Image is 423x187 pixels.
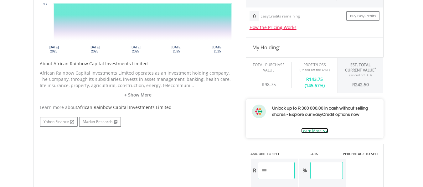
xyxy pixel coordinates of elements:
label: AMOUNT TO SELL [250,151,280,156]
text: [DATE] 2025 [131,46,141,53]
label: PERCENTAGE TO SELL [343,151,379,156]
img: ec-arrow-down.png [323,130,328,133]
a: Buy EasyCredits [346,11,379,21]
h5: About African Rainbow Capital Investments Limited [40,61,236,67]
div: Est. Total Current Value [343,62,379,73]
div: % [299,162,310,179]
a: Yahoo Finance [40,117,78,127]
span: R98.75 [262,81,276,87]
span: African Rainbow Capital Investments Limited [77,104,172,110]
text: [DATE] 2025 [90,46,100,53]
img: ec-flower.svg [252,105,266,118]
p: African Rainbow Capital Investments Limited operates as an investment holding company. The Compan... [40,70,236,89]
h4: My Holding: [252,44,377,51]
div: R [297,72,333,89]
span: 143.75 (145.57%) [305,76,325,88]
text: 9.7 [43,2,47,6]
label: -OR- [311,151,318,156]
text: [DATE] 2025 [171,46,181,53]
div: (Priced off BID) [343,73,379,77]
div: R [343,77,379,88]
text: [DATE] 2025 [212,46,222,53]
a: Market Research [79,117,121,127]
div: Profit/Loss [297,62,333,67]
div: Total Purchase Value [251,62,287,73]
h3: Unlock up to R 300 000.00 in cash without selling shares - Explore our EasyCredit options now [272,105,377,118]
div: EasyCredits remaining [261,14,300,19]
div: R [251,162,258,179]
div: (Priced off the LAST) [297,67,333,72]
div: 0 [250,11,259,21]
a: Learn More [301,128,328,133]
a: + Show More [40,92,236,98]
div: Learn more about [40,104,236,111]
span: 242.50 [355,81,369,87]
a: How the Pricing Works [250,24,297,30]
text: [DATE] 2025 [49,46,59,53]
